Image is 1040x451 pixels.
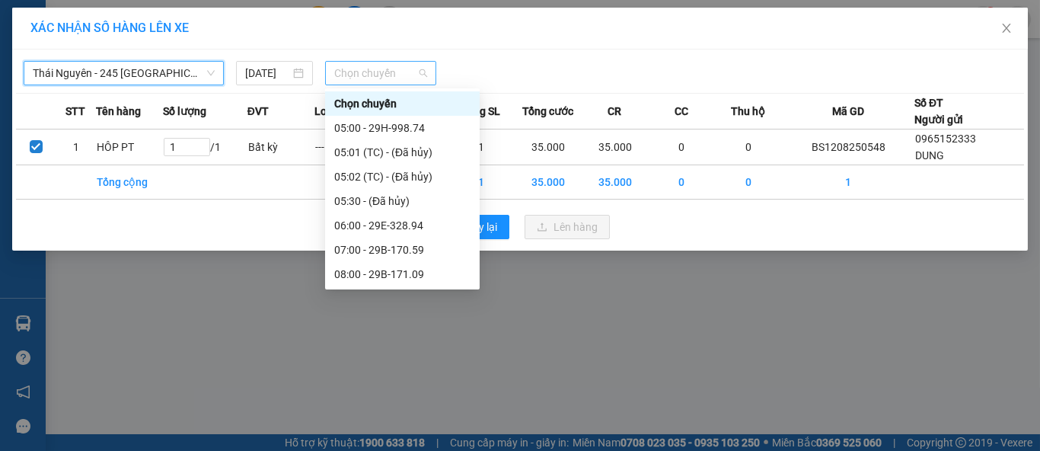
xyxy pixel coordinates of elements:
td: 0 [715,130,782,165]
span: close [1000,22,1013,34]
span: Tổng cước [522,103,573,120]
span: 0965152333 [915,133,976,145]
span: Tổng SL [461,103,500,120]
div: 05:02 (TC) - (Đã hủy) [334,168,471,185]
div: 08:00 - 29B-171.09 [334,266,471,283]
div: 05:01 (TC) - (Đã hủy) [334,144,471,161]
span: Mã GD [832,103,864,120]
td: 0 [649,130,716,165]
td: --- [314,130,381,165]
span: CR [608,103,621,120]
span: Tên hàng [96,103,141,120]
span: Thái Nguyên - 245 Quang Trung [33,62,215,85]
div: Chọn chuyến [325,91,480,116]
td: 0 [715,165,782,200]
td: 1 [782,165,914,200]
button: uploadLên hàng [525,215,610,239]
td: 35.000 [582,165,649,200]
div: Số ĐT Người gửi [914,94,963,128]
span: XÁC NHẬN SỐ HÀNG LÊN XE [30,21,189,35]
td: 35.000 [515,165,582,200]
td: 1 [448,130,515,165]
span: STT [66,103,86,120]
div: Chọn chuyến [334,95,471,112]
td: Bất kỳ [247,130,314,165]
span: CC [675,103,688,120]
td: HÔP PT [96,130,163,165]
button: Close [985,8,1028,50]
td: / 1 [163,130,247,165]
span: Loại hàng [314,103,362,120]
td: 0 [649,165,716,200]
td: 1 [56,130,97,165]
span: Số lượng [163,103,206,120]
span: DUNG [915,149,944,162]
div: 05:30 - (Đã hủy) [334,193,471,210]
span: Chọn chuyến [334,62,428,85]
input: 12/08/2025 [245,65,289,82]
td: 1 [448,165,515,200]
div: 05:00 - 29H-998.74 [334,120,471,136]
td: BS1208250548 [782,130,914,165]
span: ĐVT [247,103,269,120]
td: 35.000 [582,130,649,165]
div: 06:00 - 29E-328.94 [334,217,471,234]
span: Thu hộ [731,103,765,120]
td: 35.000 [515,130,582,165]
div: 07:00 - 29B-170.59 [334,241,471,258]
td: Tổng cộng [96,165,163,200]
